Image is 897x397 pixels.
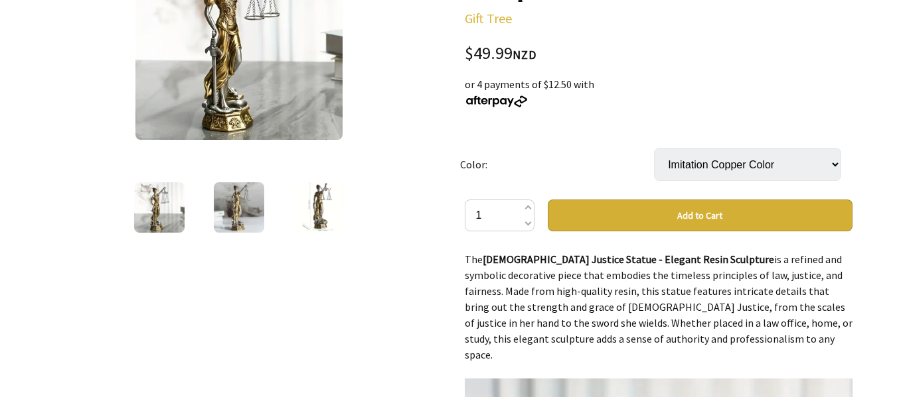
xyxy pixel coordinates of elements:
div: or 4 payments of $12.50 with [465,76,853,108]
td: Color: [460,129,654,199]
a: Gift Tree [465,10,512,27]
img: Lady Justice Statue - Elegant Resin Sculpture [293,182,344,233]
img: Lady Justice Statue - Elegant Resin Sculpture [214,182,264,233]
strong: [DEMOGRAPHIC_DATA] Justice Statue - Elegant Resin Sculpture [483,253,774,266]
img: Afterpay [465,95,529,107]
span: NZD [513,47,536,62]
div: $49.99 [465,45,853,63]
button: Add to Cart [548,199,853,231]
img: Lady Justice Statue - Elegant Resin Sculpture [134,182,185,233]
